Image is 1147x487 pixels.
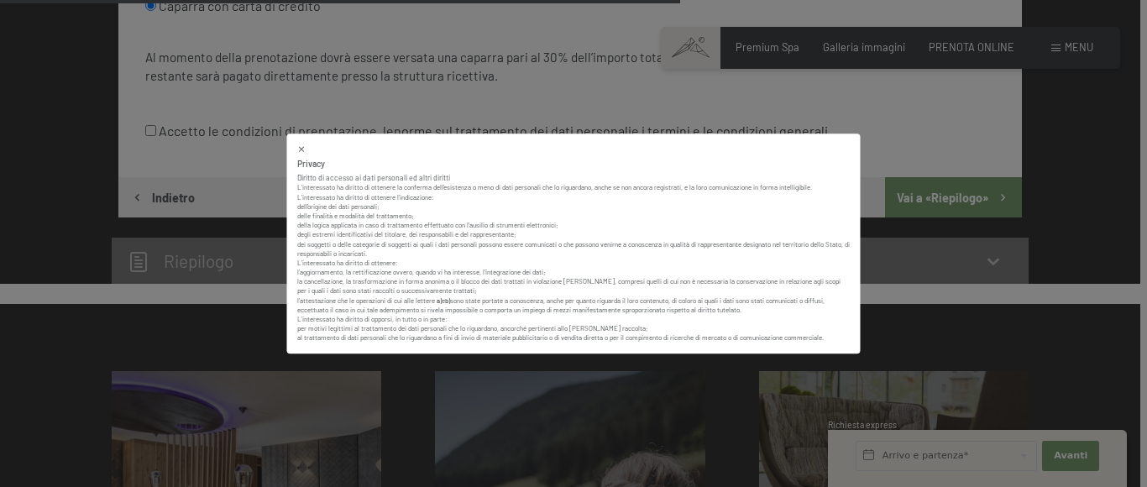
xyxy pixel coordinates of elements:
li: per motivi legittimi al trattamento dei dati personali che lo riguardano, ancorché pertinenti all... [297,324,851,333]
li: l’aggiornamento, la rettificazione ovvero, quando vi ha interesse, l’integrazione dei dati; [297,268,851,277]
li: delle finalità e modalità del trattamento; [297,212,851,221]
p: L’interessato ha diritto di ottenere la conferma dell’esistenza o meno di dati personali che lo r... [297,184,851,193]
p: L’interessato ha diritto di ottenere: [297,259,851,268]
li: dei soggetti o delle categorie di soggetti ai quali i dati personali possono essere comunicati o ... [297,240,851,259]
li: al trattamento di dati personali che lo riguardano a fini di invio di materiale pubblicitario o d... [297,334,851,343]
li: degli estremi identificativi del titolare, dei responsabili e del rappresentante; [297,231,851,240]
li: l’attestazione che le operazioni di cui alle lettere e sono state portate a conoscenza, anche per... [297,296,851,315]
li: la cancellazione, la trasformazione in forma anonima o il blocco dei dati trattati in violazione ... [297,277,851,296]
div: Privacy [297,158,851,170]
button: Chiudi [297,144,306,154]
p: L’interessato ha diritto di opporsi, in tutto o in parte: [297,315,851,324]
p: L’interessato ha diritto di ottenere l’indicazione: [297,193,851,202]
li: della logica applicata in caso di trattamento effettuato con l’ausilio di strumenti elettronici; [297,221,851,230]
h1: Diritto di accesso ai dati personali ed altri diritti [297,173,851,183]
li: dell’origine dei dati personali; [297,202,851,212]
strong: a) [437,296,442,305]
strong: b) [445,296,450,305]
